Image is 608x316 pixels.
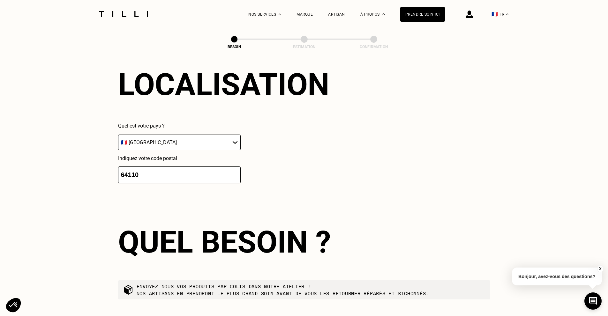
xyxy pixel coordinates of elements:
div: Localisation [118,67,329,102]
a: Artisan [328,12,345,17]
p: Indiquez votre code postal [118,155,241,161]
img: Logo du service de couturière Tilli [97,11,150,17]
div: Confirmation [342,45,406,49]
a: Prendre soin ici [400,7,445,22]
img: icône connexion [466,11,473,18]
img: commande colis [123,285,133,295]
p: Quel est votre pays ? [118,123,241,129]
div: Quel besoin ? [118,224,490,260]
img: Menu déroulant [279,13,281,15]
img: Menu déroulant à propos [382,13,385,15]
div: Estimation [272,45,336,49]
span: 🇫🇷 [492,11,498,17]
img: menu déroulant [506,13,508,15]
p: Bonjour, avez-vous des questions? [512,268,602,285]
button: X [597,265,603,272]
div: Besoin [202,45,266,49]
p: Envoyez-nous vos produits par colis dans notre atelier ! Nos artisans en prendront le plus grand ... [137,283,429,297]
a: Marque [296,12,313,17]
input: 75001 or 69008 [118,166,241,183]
